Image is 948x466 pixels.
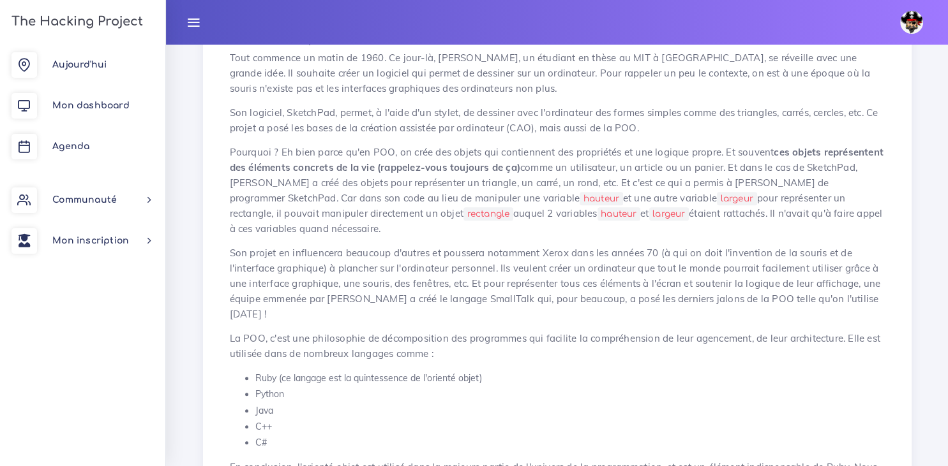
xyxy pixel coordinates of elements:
[255,419,885,435] li: C++
[8,15,143,29] h3: The Hacking Project
[649,207,689,221] code: largeur
[52,101,130,110] span: Mon dashboard
[230,331,885,361] p: La POO, c'est une philosophie de décomposition des programmes qui facilite la compréhension de le...
[230,245,885,322] p: Son projet en influencera beaucoup d'autres et poussera notamment Xerox dans les années 70 (à qui...
[900,11,923,34] img: avatar
[717,192,757,205] code: largeur
[255,403,885,419] li: Java
[230,105,885,136] p: Son logiciel, SketchPad, permet, à l'aide d'un stylet, de dessiner avec l'ordinateur des formes s...
[255,386,885,402] li: Python
[52,195,117,205] span: Communauté
[255,370,885,386] li: Ruby (ce langage est la quintessence de l'orienté objet)
[230,50,885,96] p: Tout commence un matin de 1960. Ce jour-là, [PERSON_NAME], un étudiant en thèse au MIT à [GEOGRAP...
[52,142,89,151] span: Agenda
[230,145,885,237] p: Pourquoi ? Eh bien parce qu'en POO, on crée des objets qui contiennent des propriétés et une logi...
[255,435,885,451] li: C#
[52,60,107,69] span: Aujourd'hui
[598,207,641,221] code: hauteur
[463,207,513,221] code: rectangle
[580,192,623,205] code: hauteur
[52,236,129,245] span: Mon inscription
